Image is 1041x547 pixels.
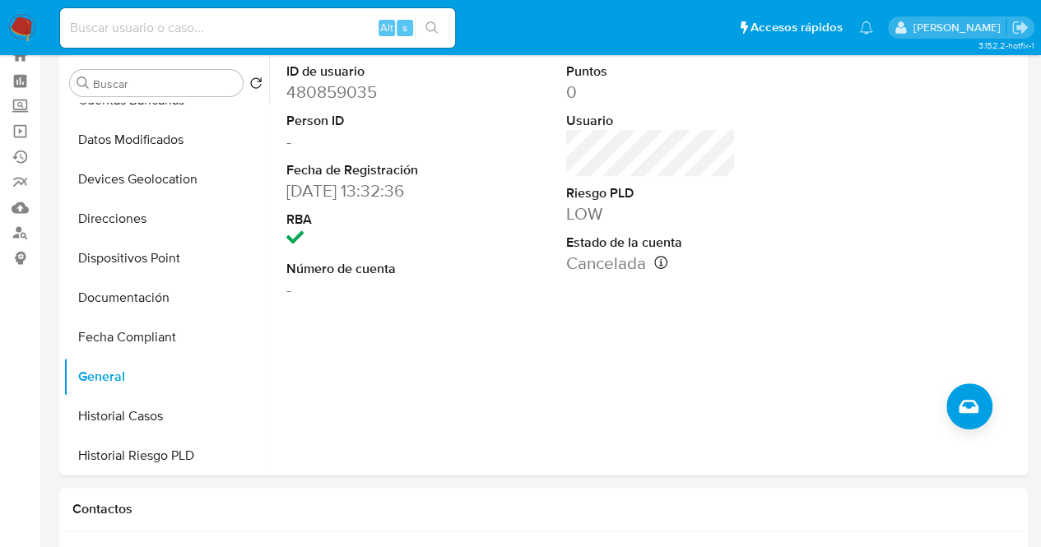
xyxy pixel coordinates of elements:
span: Alt [380,20,393,35]
dt: RBA [286,211,457,229]
dt: Puntos [566,63,737,81]
dt: Riesgo PLD [566,184,737,202]
dt: Usuario [566,112,737,130]
a: Salir [1011,19,1029,36]
span: 3.152.2-hotfix-1 [978,39,1033,52]
button: Volver al orden por defecto [249,76,263,95]
button: Devices Geolocation [63,160,269,199]
dt: Fecha de Registración [286,161,457,179]
button: search-icon [415,16,448,39]
dd: - [286,130,457,153]
button: Dispositivos Point [63,239,269,278]
dt: Número de cuenta [286,260,457,278]
input: Buscar [93,76,236,91]
button: Datos Modificados [63,120,269,160]
button: Documentación [63,278,269,318]
button: Buscar [77,76,90,90]
span: s [402,20,407,35]
input: Buscar usuario o caso... [60,17,455,39]
dd: 480859035 [286,81,457,104]
dd: 0 [566,81,737,104]
p: francisco.martinezsilva@mercadolibre.com.mx [913,20,1006,35]
button: General [63,357,269,396]
dd: LOW [566,202,737,225]
button: Fecha Compliant [63,318,269,357]
a: Notificaciones [859,21,873,35]
h1: Contactos [72,501,1015,517]
button: Direcciones [63,199,269,239]
dt: ID de usuario [286,63,457,81]
button: Historial Riesgo PLD [63,436,269,475]
dd: Cancelada [566,252,737,275]
dd: [DATE] 13:32:36 [286,179,457,202]
dd: - [286,278,457,301]
span: Accesos rápidos [751,19,843,36]
dt: Estado de la cuenta [566,234,737,252]
button: Historial Casos [63,396,269,436]
dt: Person ID [286,112,457,130]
